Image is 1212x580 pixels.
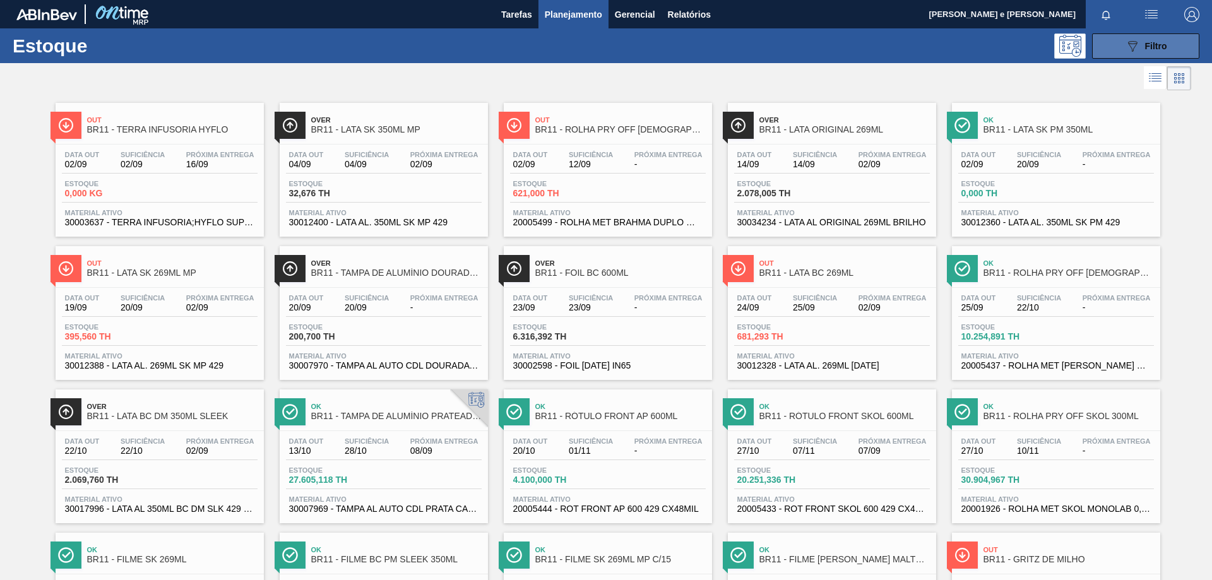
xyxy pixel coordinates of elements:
span: Suficiência [121,437,165,445]
span: BR11 - ROLHA PRY OFF SKOL 300ML [983,411,1154,421]
span: Próxima Entrega [186,437,254,445]
a: ÍconeOverBR11 - TAMPA DE ALUMÍNIO DOURADA CANPACK CDLData out20/09Suficiência20/09Próxima Entrega... [270,237,494,380]
span: Próxima Entrega [1083,437,1151,445]
span: Próxima Entrega [410,437,478,445]
span: Próxima Entrega [1083,151,1151,158]
span: Material ativo [737,495,927,503]
span: BR11 - ROLHA PRY OFF BRAHMA 300ML [983,268,1154,278]
span: Planejamento [545,7,602,22]
img: Ícone [506,261,522,276]
span: Data out [65,294,100,302]
span: Out [983,546,1154,553]
img: Ícone [58,404,74,420]
span: Data out [961,151,996,158]
span: 30002598 - FOIL BC 600 IN65 [513,361,703,370]
span: Estoque [289,466,377,474]
span: Data out [513,294,548,302]
img: userActions [1144,7,1159,22]
div: Visão em Cards [1167,66,1191,90]
a: ÍconeOkBR11 - RÓTULO FRONT AP 600MLData out20/10Suficiência01/11Próxima Entrega-Estoque4.100,000 ... [494,380,718,523]
span: 2.078,005 TH [737,189,826,198]
span: Suficiência [121,294,165,302]
span: - [634,446,703,456]
span: Próxima Entrega [634,294,703,302]
span: 20001926 - ROLHA MET SKOL MONOLAB 0,19 CX10,5MIL [961,504,1151,514]
span: 2.069,760 TH [65,475,153,485]
span: Material ativo [65,209,254,216]
span: 02/09 [186,303,254,312]
img: Ícone [282,547,298,563]
span: 25/09 [793,303,837,312]
span: Ok [311,403,482,410]
span: Suficiência [793,294,837,302]
span: 02/09 [858,160,927,169]
span: 0,000 KG [65,189,153,198]
span: 22/10 [1017,303,1061,312]
span: 02/09 [410,160,478,169]
span: Material ativo [65,352,254,360]
span: 19/09 [65,303,100,312]
span: Estoque [289,180,377,187]
span: 14/09 [737,160,772,169]
span: - [1083,446,1151,456]
div: Visão em Lista [1144,66,1167,90]
span: 30007970 - TAMPA AL AUTO CDL DOURADA CANPACK [289,361,478,370]
a: ÍconeOverBR11 - LATA BC DM 350ML SLEEKData out22/10Suficiência22/10Próxima Entrega02/09Estoque2.0... [46,380,270,523]
span: 30017996 - LATA AL 350ML BC DM SLK 429 BRILHO [65,504,254,514]
span: Data out [513,437,548,445]
span: BR11 - LATA SK PM 350ML [983,125,1154,134]
span: Data out [961,437,996,445]
span: Out [87,259,258,267]
img: Ícone [954,404,970,420]
button: Notificações [1086,6,1126,23]
span: 30034234 - LATA AL ORIGINAL 269ML BRILHO [737,218,927,227]
a: ÍconeOverBR11 - LATA SK 350ML MPData out04/09Suficiência04/09Próxima Entrega02/09Estoque32,676 TH... [270,93,494,237]
span: BR11 - LATA BC DM 350ML SLEEK [87,411,258,421]
span: 32,676 TH [289,189,377,198]
span: Próxima Entrega [410,151,478,158]
span: 07/09 [858,446,927,456]
span: 22/10 [121,446,165,456]
div: Pogramando: nenhum usuário selecionado [1054,33,1086,59]
img: Logout [1184,7,1199,22]
span: Data out [65,437,100,445]
img: Ícone [730,117,746,133]
span: 20005437 - ROLHA MET BRAHMA CHOPP PO 0,19 [961,361,1151,370]
span: Estoque [65,323,153,331]
img: Ícone [282,404,298,420]
img: Ícone [954,547,970,563]
span: Estoque [737,466,826,474]
span: 20/10 [513,446,548,456]
img: Ícone [506,404,522,420]
img: Ícone [506,117,522,133]
img: Ícone [58,117,74,133]
span: Ok [535,403,706,410]
img: Ícone [730,404,746,420]
span: Estoque [65,180,153,187]
span: 27/10 [961,446,996,456]
span: Próxima Entrega [858,151,927,158]
span: 30012328 - LATA AL. 269ML BC 429 [737,361,927,370]
span: BR11 - ROLHA PRY OFF BRAHMA DUPLO MALTE 300ML [535,125,706,134]
span: 30.904,967 TH [961,475,1050,485]
a: ÍconeOverBR11 - LATA ORIGINAL 269MLData out14/09Suficiência14/09Próxima Entrega02/09Estoque2.078,... [718,93,942,237]
span: Próxima Entrega [186,151,254,158]
span: Estoque [289,323,377,331]
span: Suficiência [569,437,613,445]
span: 681,293 TH [737,332,826,341]
span: Suficiência [345,294,389,302]
span: Estoque [961,180,1050,187]
span: Material ativo [961,495,1151,503]
span: 621,000 TH [513,189,602,198]
span: Suficiência [1017,294,1061,302]
span: 20/09 [345,303,389,312]
span: 02/09 [961,160,996,169]
span: 30012360 - LATA AL. 350ML SK PM 429 [961,218,1151,227]
span: 14/09 [793,160,837,169]
span: Material ativo [289,209,478,216]
span: Suficiência [1017,151,1061,158]
span: Suficiência [793,151,837,158]
span: Suficiência [569,294,613,302]
span: Over [87,403,258,410]
span: Suficiência [345,437,389,445]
